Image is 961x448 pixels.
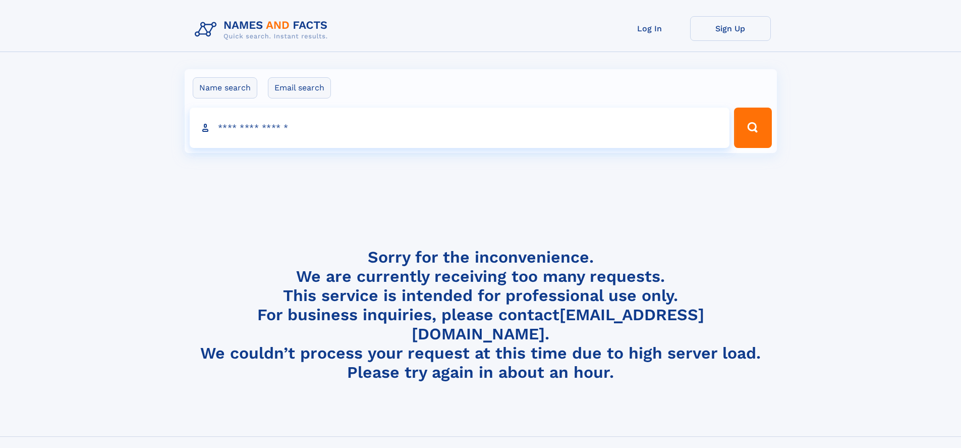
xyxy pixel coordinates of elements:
[191,16,336,43] img: Logo Names and Facts
[734,108,771,148] button: Search Button
[268,77,331,98] label: Email search
[190,108,730,148] input: search input
[690,16,771,41] a: Sign Up
[609,16,690,41] a: Log In
[193,77,257,98] label: Name search
[191,247,771,382] h4: Sorry for the inconvenience. We are currently receiving too many requests. This service is intend...
[412,305,704,343] a: [EMAIL_ADDRESS][DOMAIN_NAME]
